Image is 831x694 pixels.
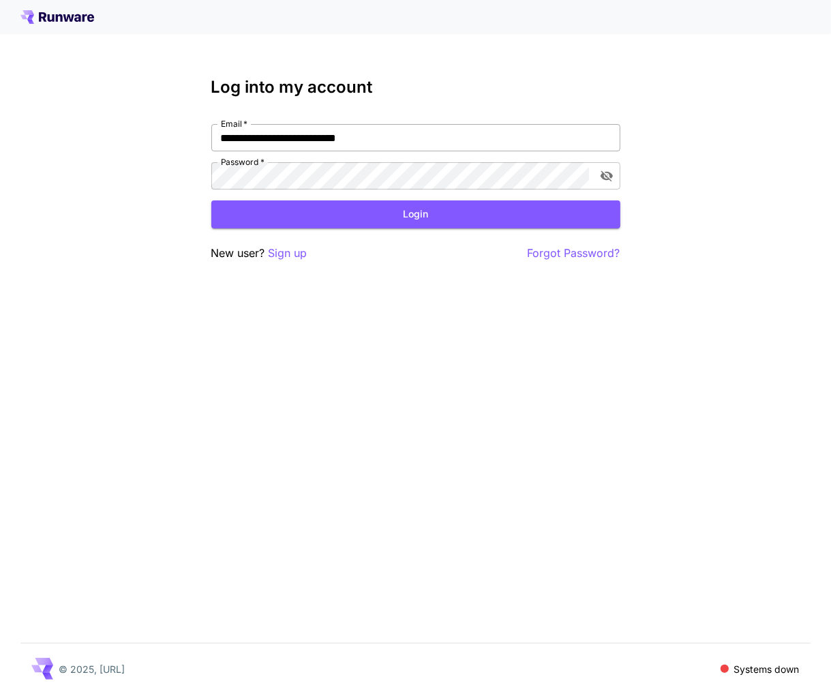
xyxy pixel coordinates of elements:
label: Password [221,156,265,168]
p: Systems down [734,662,800,676]
button: Forgot Password? [528,245,620,262]
h3: Log into my account [211,78,620,97]
label: Email [221,118,247,130]
button: toggle password visibility [594,164,619,188]
p: © 2025, [URL] [59,662,125,676]
p: New user? [211,245,307,262]
button: Sign up [269,245,307,262]
button: Login [211,200,620,228]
